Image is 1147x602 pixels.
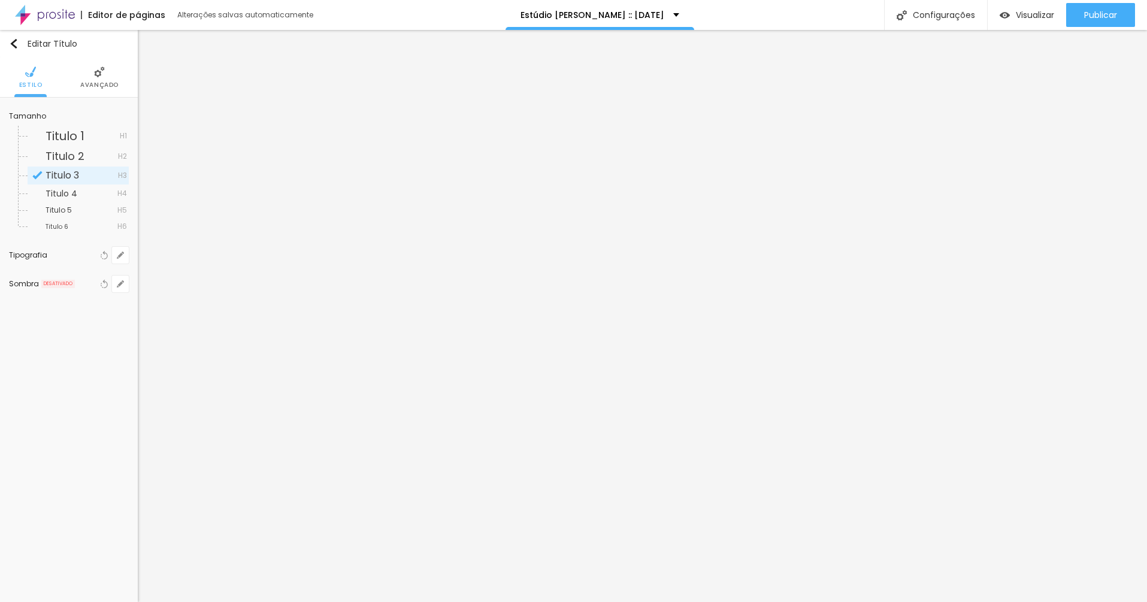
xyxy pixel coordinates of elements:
img: Icone [94,66,105,77]
span: H1 [120,132,127,140]
div: Sombra [9,280,39,288]
span: H3 [118,172,127,179]
button: Publicar [1066,3,1135,27]
div: Editor de páginas [81,11,165,19]
div: Editar Título [9,39,77,49]
div: Alterações salvas automaticamente [177,11,315,19]
p: Estúdio [PERSON_NAME] :: [DATE] [520,11,664,19]
span: Titulo 1 [46,128,84,144]
div: Tipografia [9,252,98,259]
span: Titulo 6 [46,222,68,231]
span: Titulo 4 [46,187,77,199]
img: Icone [897,10,907,20]
span: DESATIVADO [41,280,75,288]
span: Titulo 3 [46,168,79,182]
span: Visualizar [1016,10,1054,20]
img: Icone [32,170,43,180]
span: H4 [117,190,127,197]
button: Visualizar [988,3,1066,27]
img: Icone [25,66,36,77]
span: Titulo 2 [46,149,84,164]
span: Avançado [80,82,119,88]
span: H5 [117,207,127,214]
img: Icone [9,39,19,49]
span: Titulo 5 [46,205,72,215]
span: Publicar [1084,10,1117,20]
span: Estilo [19,82,43,88]
span: H6 [117,223,127,230]
div: Tamanho [9,113,129,120]
span: H2 [118,153,127,160]
img: view-1.svg [1000,10,1010,20]
iframe: Editor [138,30,1147,602]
